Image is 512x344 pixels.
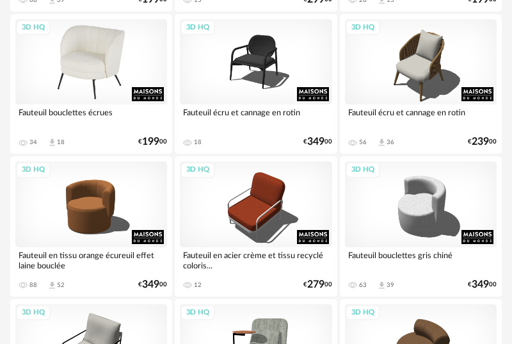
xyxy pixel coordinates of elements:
span: 279 [307,281,324,289]
div: € 00 [138,281,167,289]
div: 3D HQ [16,305,51,321]
div: € 00 [303,138,332,146]
div: 3D HQ [180,305,215,321]
a: 3D HQ Fauteuil en tissu orange écureuil effet laine bouclée 88 Download icon 52 €34900 [10,156,172,296]
span: 199 [142,138,159,146]
div: Fauteuil bouclettes écrues [15,104,167,130]
div: € 00 [303,281,332,289]
a: 3D HQ Fauteuil en acier crème et tissu recyclé coloris... 12 €27900 [175,156,337,296]
span: Download icon [377,138,387,147]
div: 63 [359,281,367,289]
div: Fauteuil en acier crème et tissu recyclé coloris... [180,247,332,273]
div: 52 [57,281,65,289]
div: 3D HQ [16,20,51,36]
div: 34 [29,138,37,146]
div: 3D HQ [346,162,380,178]
span: 239 [472,138,489,146]
span: 349 [142,281,159,289]
div: € 00 [468,138,497,146]
span: Download icon [47,281,57,290]
div: 88 [29,281,37,289]
a: 3D HQ Fauteuil bouclettes écrues 34 Download icon 18 €19900 [10,14,172,154]
span: Download icon [47,138,57,147]
div: 18 [57,138,65,146]
a: 3D HQ Fauteuil écru et cannage en rotin 56 Download icon 36 €23900 [340,14,502,154]
div: € 00 [468,281,497,289]
div: 3D HQ [346,20,380,36]
div: 3D HQ [180,20,215,36]
a: 3D HQ Fauteuil écru et cannage en rotin 18 €34900 [175,14,337,154]
span: 349 [307,138,324,146]
div: 3D HQ [346,305,380,321]
div: 56 [359,138,367,146]
div: 3D HQ [180,162,215,178]
div: Fauteuil en tissu orange écureuil effet laine bouclée [15,247,167,273]
div: € 00 [138,138,167,146]
div: 18 [194,138,202,146]
div: Fauteuil écru et cannage en rotin [180,104,332,130]
div: 12 [194,281,202,289]
span: 349 [472,281,489,289]
div: 3D HQ [16,162,51,178]
a: 3D HQ Fauteuil bouclettes gris chiné 63 Download icon 39 €34900 [340,156,502,296]
div: Fauteuil écru et cannage en rotin [345,104,497,130]
div: 36 [387,138,394,146]
div: Fauteuil bouclettes gris chiné [345,247,497,273]
div: 39 [387,281,394,289]
span: Download icon [377,281,387,290]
